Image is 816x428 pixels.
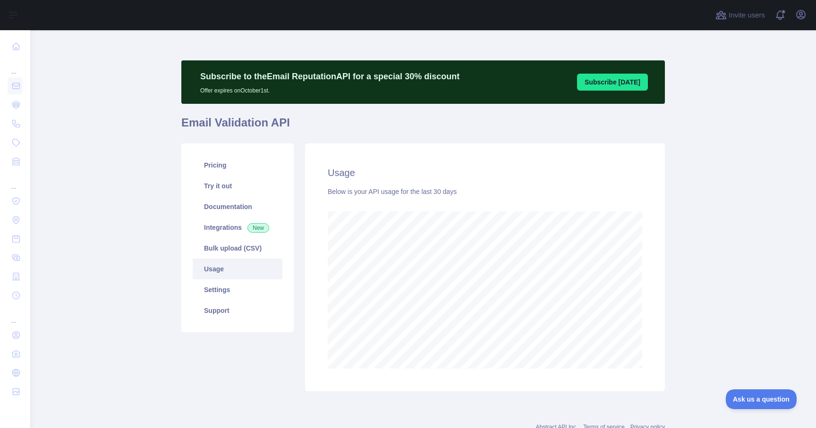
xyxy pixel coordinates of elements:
[8,172,23,191] div: ...
[8,57,23,76] div: ...
[193,238,282,259] a: Bulk upload (CSV)
[247,223,269,233] span: New
[193,176,282,196] a: Try it out
[328,166,642,179] h2: Usage
[193,300,282,321] a: Support
[328,187,642,196] div: Below is your API usage for the last 30 days
[726,389,797,409] iframe: Toggle Customer Support
[193,279,282,300] a: Settings
[200,83,459,94] p: Offer expires on October 1st.
[577,74,648,91] button: Subscribe [DATE]
[714,8,767,23] button: Invite users
[193,259,282,279] a: Usage
[193,155,282,176] a: Pricing
[193,217,282,238] a: Integrations New
[8,306,23,325] div: ...
[193,196,282,217] a: Documentation
[729,10,765,21] span: Invite users
[181,115,665,138] h1: Email Validation API
[200,70,459,83] p: Subscribe to the Email Reputation API for a special 30 % discount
